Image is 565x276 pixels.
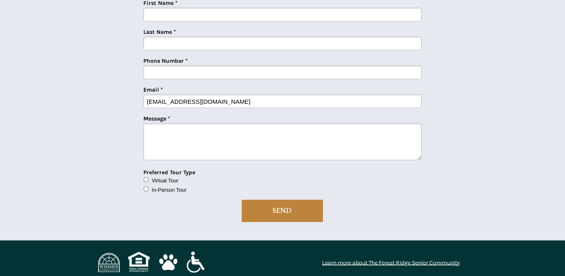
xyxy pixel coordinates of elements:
button: SEND [241,199,323,223]
a: Learn more about The Forest Ridge Senior Community [322,259,460,266]
span: Phone Number * [143,57,188,64]
span: In-Person Tour [152,187,187,193]
span: Virtual Tour [152,177,178,184]
span: Email * [143,86,163,93]
span: Message * [143,115,170,122]
span: Last Name * [143,28,176,35]
span: Preferred Tour Type [143,169,195,176]
span: SEND [242,207,323,215]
